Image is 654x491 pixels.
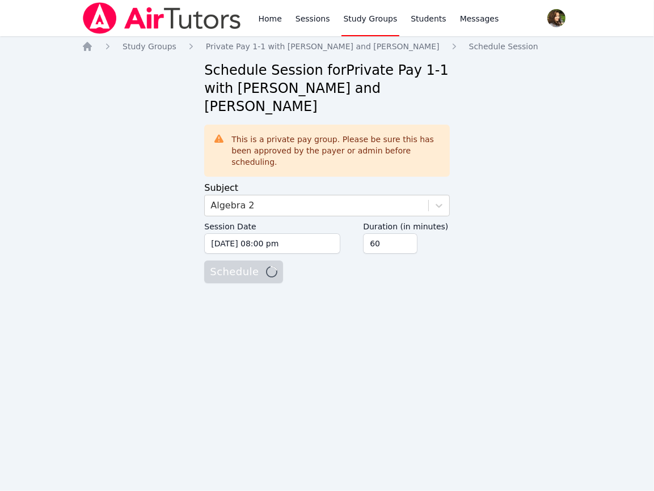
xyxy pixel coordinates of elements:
label: Session Date [204,216,340,233]
h2: Schedule Session for Private Pay 1-1 with [PERSON_NAME] and [PERSON_NAME] [204,61,449,116]
label: Duration (in minutes) [363,216,449,233]
label: Subject [204,182,238,193]
div: This is a private pay group. Please be sure this has been approved by the payer or admin before s... [231,134,440,168]
nav: Breadcrumb [82,41,572,52]
span: Schedule Session [469,42,538,51]
span: Messages [460,13,499,24]
button: Schedule [204,261,282,283]
div: Algebra 2 [210,199,254,212]
a: Private Pay 1-1 with [PERSON_NAME] and [PERSON_NAME] [206,41,440,52]
span: Private Pay 1-1 with [PERSON_NAME] and [PERSON_NAME] [206,42,440,51]
span: Schedule [210,264,277,280]
span: Study Groups [123,42,176,51]
a: Study Groups [123,41,176,52]
a: Schedule Session [469,41,538,52]
img: Air Tutors [82,2,242,34]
